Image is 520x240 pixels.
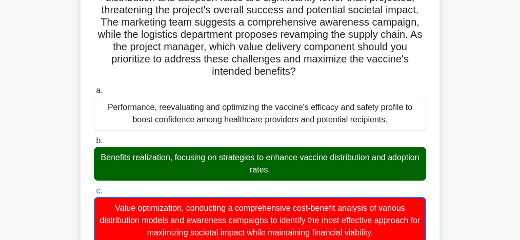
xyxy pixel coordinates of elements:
[96,186,102,195] span: c.
[94,147,426,181] div: Benefits realization, focusing on strategies to enhance vaccine distribution and adoption rates.
[96,136,103,145] span: b.
[96,86,103,95] span: a.
[94,97,426,130] div: Performance, reevaluating and optimizing the vaccine's efficacy and safety profile to boost confi...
